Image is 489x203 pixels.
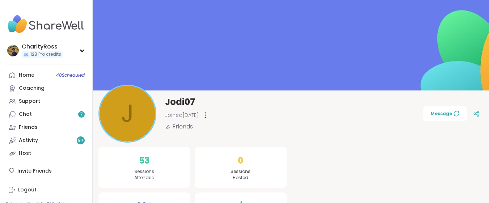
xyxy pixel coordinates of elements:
[19,85,45,92] div: Coaching
[431,110,459,117] span: Message
[6,69,87,82] a: Home40Scheduled
[18,186,37,194] div: Logout
[6,134,87,147] a: Activity9+
[238,154,243,167] span: 0
[19,72,34,79] div: Home
[6,12,87,37] img: ShareWell Nav Logo
[6,108,87,121] a: Chat7
[19,150,31,157] div: Host
[19,124,38,131] div: Friends
[80,111,83,118] span: 7
[6,164,87,177] div: Invite Friends
[172,122,193,131] span: Friends
[56,72,85,78] span: 40 Scheduled
[6,183,87,196] a: Logout
[19,111,32,118] div: Chat
[78,138,84,144] span: 9 +
[30,51,61,58] span: 128 Pro credits
[19,98,40,105] div: Support
[6,82,87,95] a: Coaching
[423,106,467,121] button: Message
[165,96,195,108] span: Jodi07
[6,95,87,108] a: Support
[165,111,199,119] span: Joined [DATE]
[139,154,149,167] span: 53
[19,137,38,144] div: Activity
[6,121,87,134] a: Friends
[231,169,250,181] span: Sessions Hosted
[6,147,87,160] a: Host
[7,45,19,56] img: CharityRoss
[22,43,63,51] div: CharityRoss
[121,95,134,132] span: J
[134,169,155,181] span: Sessions Attended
